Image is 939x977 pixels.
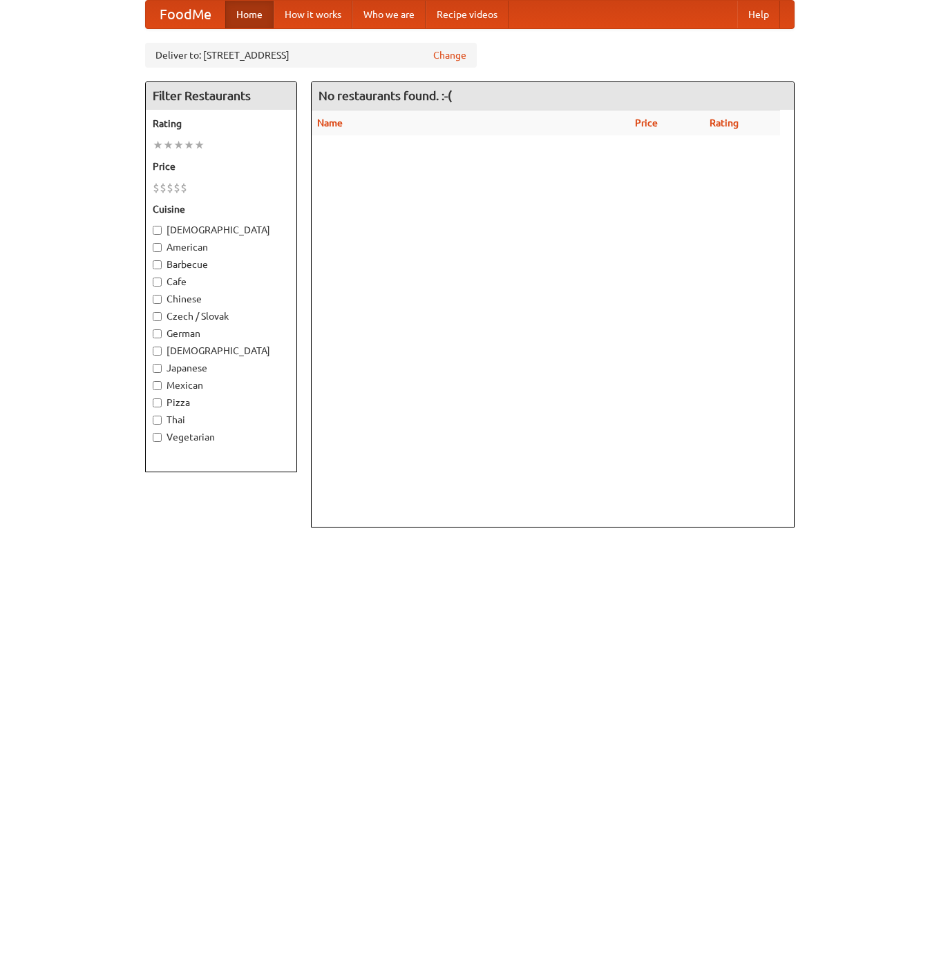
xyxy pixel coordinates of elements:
[194,137,205,153] li: ★
[167,180,173,195] li: $
[225,1,274,28] a: Home
[153,278,162,287] input: Cafe
[184,137,194,153] li: ★
[145,43,477,68] div: Deliver to: [STREET_ADDRESS]
[635,117,658,128] a: Price
[153,137,163,153] li: ★
[319,89,452,102] ng-pluralize: No restaurants found. :-(
[352,1,426,28] a: Who we are
[433,48,466,62] a: Change
[153,159,290,173] h5: Price
[173,180,180,195] li: $
[153,258,290,271] label: Barbecue
[163,137,173,153] li: ★
[153,223,290,237] label: [DEMOGRAPHIC_DATA]
[153,364,162,373] input: Japanese
[153,413,290,427] label: Thai
[153,327,290,340] label: German
[153,180,160,195] li: $
[153,260,162,269] input: Barbecue
[153,329,162,338] input: German
[153,381,162,390] input: Mexican
[146,82,296,110] h4: Filter Restaurants
[153,295,162,304] input: Chinese
[737,1,780,28] a: Help
[180,180,187,195] li: $
[426,1,509,28] a: Recipe videos
[153,312,162,321] input: Czech / Slovak
[153,309,290,323] label: Czech / Slovak
[173,137,184,153] li: ★
[160,180,167,195] li: $
[153,292,290,306] label: Chinese
[153,117,290,130] h5: Rating
[153,378,290,392] label: Mexican
[153,361,290,375] label: Japanese
[153,243,162,252] input: American
[153,433,162,442] input: Vegetarian
[274,1,352,28] a: How it works
[153,202,290,216] h5: Cuisine
[153,344,290,358] label: [DEMOGRAPHIC_DATA]
[153,416,162,425] input: Thai
[153,240,290,254] label: American
[153,275,290,289] label: Cafe
[146,1,225,28] a: FoodMe
[153,226,162,235] input: [DEMOGRAPHIC_DATA]
[153,347,162,356] input: [DEMOGRAPHIC_DATA]
[710,117,739,128] a: Rating
[153,396,290,409] label: Pizza
[153,398,162,407] input: Pizza
[153,430,290,444] label: Vegetarian
[317,117,343,128] a: Name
